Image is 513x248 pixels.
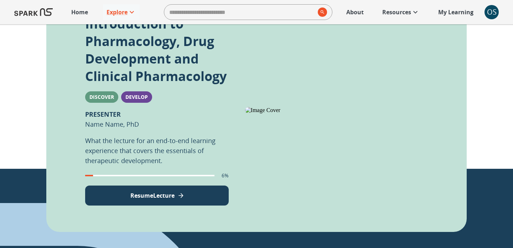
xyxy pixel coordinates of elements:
p: About [346,8,364,16]
span: completion progress of user [85,175,214,176]
button: account of current user [484,5,499,19]
span: Develop [121,93,152,100]
p: Explore [107,8,128,16]
span: Discover [85,93,118,100]
div: OS [484,5,499,19]
a: My Learning [435,4,477,20]
img: Logo of SPARK at Stanford [14,4,53,21]
p: Name Name, PhD [85,109,139,129]
button: View Lecture [85,186,229,206]
a: Explore [103,4,140,20]
p: Introduction to Pharmacology, Drug Development and Clinical Pharmacology [85,15,229,85]
p: My Learning [438,8,473,16]
b: PRESENTER [85,110,121,118]
button: search [315,5,327,20]
img: Image Cover [245,107,425,113]
p: Resume Lecture [130,191,175,200]
a: Home [68,4,92,20]
p: What the lecture for an end-to-end learning experience that covers the essentials of therapeutic ... [85,136,229,166]
p: Resources [382,8,411,16]
a: Resources [379,4,423,20]
p: 6% [222,172,229,179]
a: About [343,4,367,20]
p: Home [71,8,88,16]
